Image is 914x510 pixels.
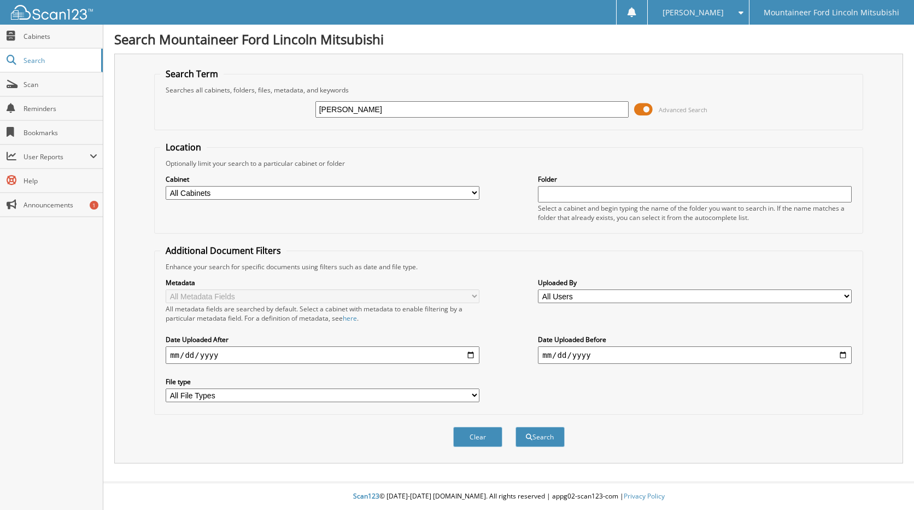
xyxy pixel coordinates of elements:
[160,141,207,153] legend: Location
[160,262,857,271] div: Enhance your search for specific documents using filters such as date and file type.
[24,176,97,186] span: Help
[538,175,852,184] label: Folder
[103,483,914,510] div: © [DATE]-[DATE] [DOMAIN_NAME]. All rights reserved | appg02-scan123-com |
[764,9,899,16] span: Mountaineer Ford Lincoln Mitsubishi
[353,491,379,501] span: Scan123
[859,457,914,510] iframe: Chat Widget
[663,9,724,16] span: [PERSON_NAME]
[166,175,479,184] label: Cabinet
[166,304,479,323] div: All metadata fields are searched by default. Select a cabinet with metadata to enable filtering b...
[160,245,286,257] legend: Additional Document Filters
[160,85,857,95] div: Searches all cabinets, folders, files, metadata, and keywords
[166,278,479,287] label: Metadata
[166,377,479,386] label: File type
[24,80,97,89] span: Scan
[114,30,903,48] h1: Search Mountaineer Ford Lincoln Mitsubishi
[24,128,97,137] span: Bookmarks
[11,5,93,20] img: scan123-logo-white.svg
[538,204,852,222] div: Select a cabinet and begin typing the name of the folder you want to search in. If the name match...
[160,68,224,80] legend: Search Term
[24,32,97,41] span: Cabinets
[24,200,97,210] span: Announcements
[659,106,707,114] span: Advanced Search
[453,427,502,447] button: Clear
[24,56,96,65] span: Search
[538,346,852,364] input: end
[166,335,479,344] label: Date Uploaded After
[515,427,565,447] button: Search
[24,152,90,161] span: User Reports
[538,278,852,287] label: Uploaded By
[538,335,852,344] label: Date Uploaded Before
[166,346,479,364] input: start
[160,159,857,168] div: Optionally limit your search to a particular cabinet or folder
[343,314,357,323] a: here
[24,104,97,113] span: Reminders
[90,201,98,210] div: 1
[624,491,665,501] a: Privacy Policy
